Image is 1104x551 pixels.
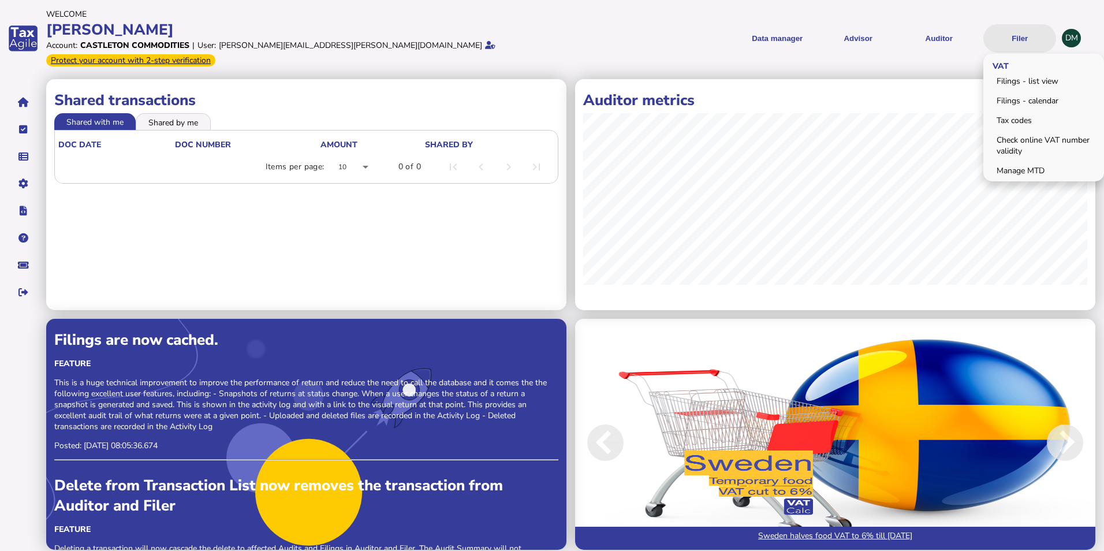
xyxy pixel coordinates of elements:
a: Tax codes [985,111,1102,129]
div: [PERSON_NAME][EMAIL_ADDRESS][PERSON_NAME][DOMAIN_NAME] [219,40,482,51]
div: Amount [320,139,357,150]
button: Developer hub links [11,199,35,223]
span: VAT [983,51,1015,79]
p: Posted: [DATE] 08:05:36.674 [54,440,558,451]
button: Data manager [11,144,35,169]
p: This is a huge technical improvement to improve the performance of return and reduce the need to ... [54,377,558,432]
img: Image for blog post: Sweden halves food VAT to 6% till Dec 2027 [575,319,1095,550]
button: Tasks [11,117,35,142]
div: Profile settings [1062,29,1081,48]
div: Items per page: [266,161,325,173]
a: Check online VAT number validity [985,131,1102,160]
div: shared by [425,139,552,150]
button: Filer [983,24,1056,53]
button: Manage settings [11,172,35,196]
div: Castleton Commodities [80,40,189,51]
a: Manage MTD [985,162,1102,180]
button: Shows a dropdown of Data manager options [741,24,814,53]
div: Amount [320,139,424,150]
div: doc date [58,139,174,150]
button: Raise a support ticket [11,253,35,277]
div: Account: [46,40,77,51]
a: Filings - calendar [985,92,1102,110]
li: Shared with me [54,113,136,129]
button: Sign out [11,280,35,304]
h1: Shared transactions [54,90,558,110]
div: Welcome [46,9,549,20]
li: Shared by me [136,113,211,129]
div: doc number [175,139,231,150]
div: 0 of 0 [398,161,421,173]
div: shared by [425,139,473,150]
a: Filings - list view [985,72,1102,90]
a: Sweden halves food VAT to 6% till [DATE] [575,527,1095,550]
div: doc date [58,139,101,150]
div: | [192,40,195,51]
i: Email verified [485,41,495,49]
div: Feature [54,524,558,535]
button: Auditor [902,24,975,53]
button: Help pages [11,226,35,250]
button: Home [11,90,35,114]
button: Shows a dropdown of VAT Advisor options [822,24,894,53]
div: Feature [54,358,558,369]
div: doc number [175,139,319,150]
div: From Oct 1, 2025, 2-step verification will be required to login. Set it up now... [46,54,215,66]
h1: Auditor metrics [583,90,1087,110]
menu: navigate products [554,24,1057,53]
div: User: [197,40,216,51]
div: [PERSON_NAME] [46,20,549,40]
div: Filings are now cached. [54,330,558,350]
div: Delete from Transaction List now removes the transaction from Auditor and Filer [54,475,558,516]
